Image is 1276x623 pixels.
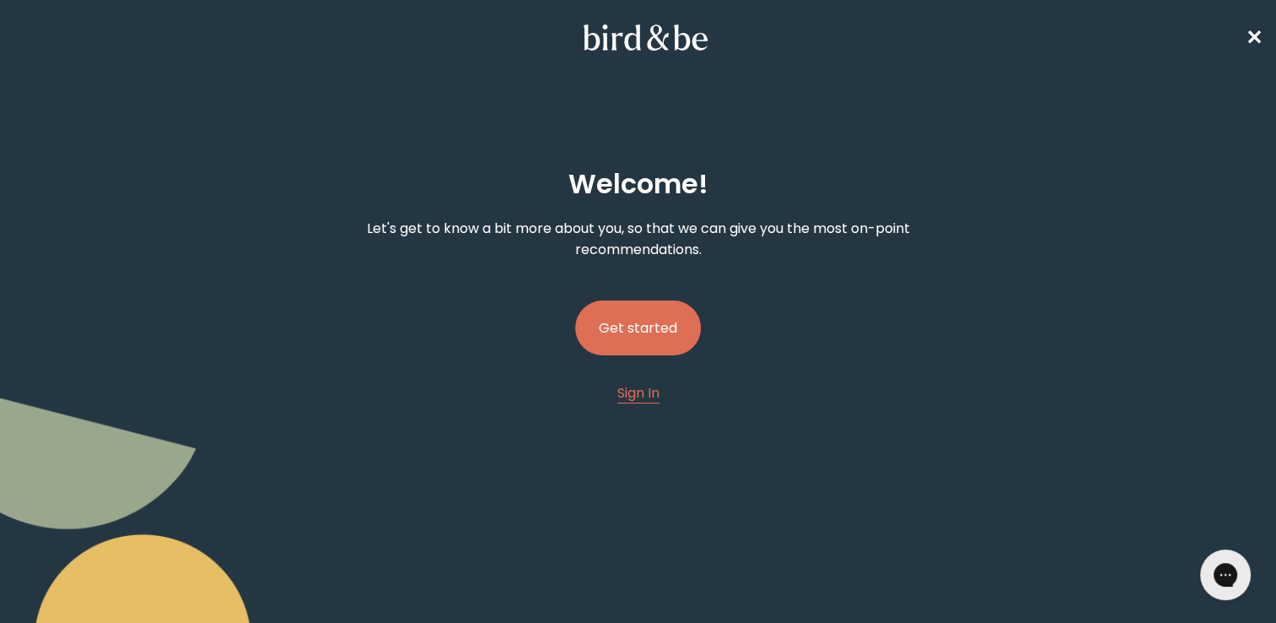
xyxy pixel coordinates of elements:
[1192,544,1259,606] iframe: Gorgias live chat messenger
[1246,23,1263,52] a: ✕
[617,383,660,403] span: Sign In
[617,382,660,404] a: Sign In
[332,218,944,260] p: Let's get to know a bit more about you, so that we can give you the most on-point recommendations.
[575,301,701,355] button: Get started
[568,164,708,204] h2: Welcome !
[1246,24,1263,51] span: ✕
[575,274,701,382] a: Get started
